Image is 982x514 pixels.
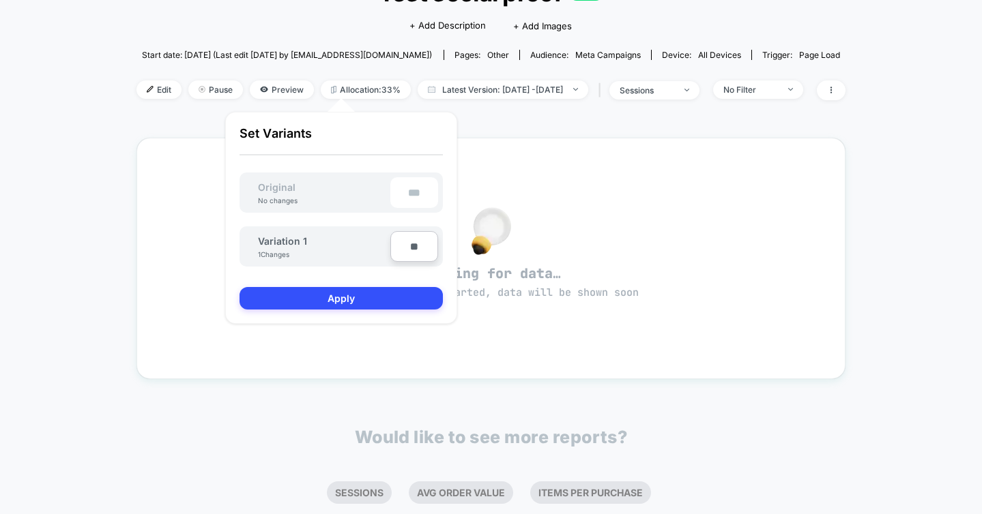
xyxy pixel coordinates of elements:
span: Meta campaigns [575,50,641,60]
li: Items Per Purchase [530,481,651,504]
div: Audience: [530,50,641,60]
span: Edit [136,80,182,99]
div: No Filter [723,85,778,95]
button: Apply [240,287,443,309]
span: Original [244,181,309,193]
span: experience just started, data will be shown soon [344,286,639,299]
span: all devices [698,50,741,60]
span: Allocation: 33% [321,80,411,99]
img: end [573,88,578,91]
span: Variation 1 [258,235,307,247]
img: edit [147,86,154,93]
img: no_data [472,207,511,255]
span: Waiting for data… [161,264,821,300]
span: Preview [250,80,314,99]
li: Avg Order Value [409,481,513,504]
div: 1 Changes [258,250,299,258]
span: | [595,80,609,100]
img: rebalance [331,86,336,93]
li: Sessions [327,481,392,504]
span: Page Load [799,50,840,60]
img: end [684,89,689,91]
span: Pause [188,80,243,99]
p: Set Variants [240,126,443,155]
img: calendar [428,86,435,93]
span: + Add Description [409,19,486,33]
img: end [199,86,205,93]
p: Would like to see more reports? [355,427,628,447]
div: Trigger: [762,50,840,60]
span: Latest Version: [DATE] - [DATE] [418,80,588,99]
div: Pages: [454,50,509,60]
span: Start date: [DATE] (Last edit [DATE] by [EMAIL_ADDRESS][DOMAIN_NAME]) [142,50,432,60]
span: other [487,50,509,60]
div: sessions [620,85,674,95]
div: No changes [244,196,311,205]
span: Device: [651,50,751,60]
img: end [788,88,793,91]
span: + Add Images [513,20,572,31]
